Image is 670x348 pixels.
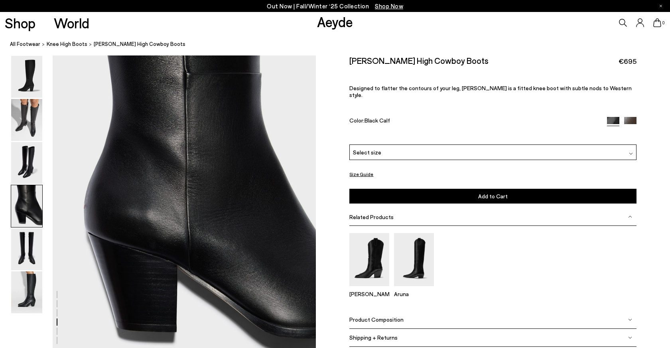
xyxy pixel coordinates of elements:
img: Ariel Cowboy Boots [349,233,389,286]
img: Minerva High Cowboy Boots - Image 2 [11,99,42,141]
span: Navigate to /collections/new-in [375,2,403,10]
a: Shop [5,16,35,30]
p: Aruna [394,291,434,297]
span: Add to Cart [478,192,508,199]
button: Add to Cart [349,188,636,203]
img: Minerva High Cowboy Boots - Image 4 [11,185,42,227]
p: Out Now | Fall/Winter ‘25 Collection [267,1,403,11]
span: knee high boots [47,41,87,47]
div: Color: [349,117,598,126]
span: Shipping + Returns [349,334,398,341]
a: All Footwear [10,40,40,48]
span: Select size [353,148,381,156]
h2: [PERSON_NAME] High Cowboy Boots [349,55,489,65]
p: Designed to flatter the contours of your leg, [PERSON_NAME] is a fitted knee boot with subtle nod... [349,85,636,98]
p: [PERSON_NAME] [349,291,389,297]
img: svg%3E [628,215,632,219]
span: Product Composition [349,316,404,323]
a: World [54,16,89,30]
img: Minerva High Cowboy Boots - Image 3 [11,142,42,184]
nav: breadcrumb [10,34,670,55]
span: €695 [619,56,636,66]
a: Aruna Leather Knee-High Cowboy Boots Aruna [394,281,434,297]
button: Size Guide [349,169,373,179]
a: Aeyde [317,13,353,30]
img: Minerva High Cowboy Boots - Image 1 [11,56,42,98]
img: Minerva High Cowboy Boots - Image 5 [11,228,42,270]
img: svg%3E [628,336,632,340]
a: 0 [653,18,661,27]
span: 0 [661,21,665,25]
a: Ariel Cowboy Boots [PERSON_NAME] [349,281,389,297]
span: Black Calf [365,117,390,124]
img: Aruna Leather Knee-High Cowboy Boots [394,233,434,286]
span: [PERSON_NAME] High Cowboy Boots [94,40,185,48]
a: knee high boots [47,40,87,48]
img: Minerva High Cowboy Boots - Image 6 [11,271,42,313]
span: Related Products [349,214,394,220]
img: svg%3E [628,318,632,322]
img: svg%3E [629,152,633,156]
